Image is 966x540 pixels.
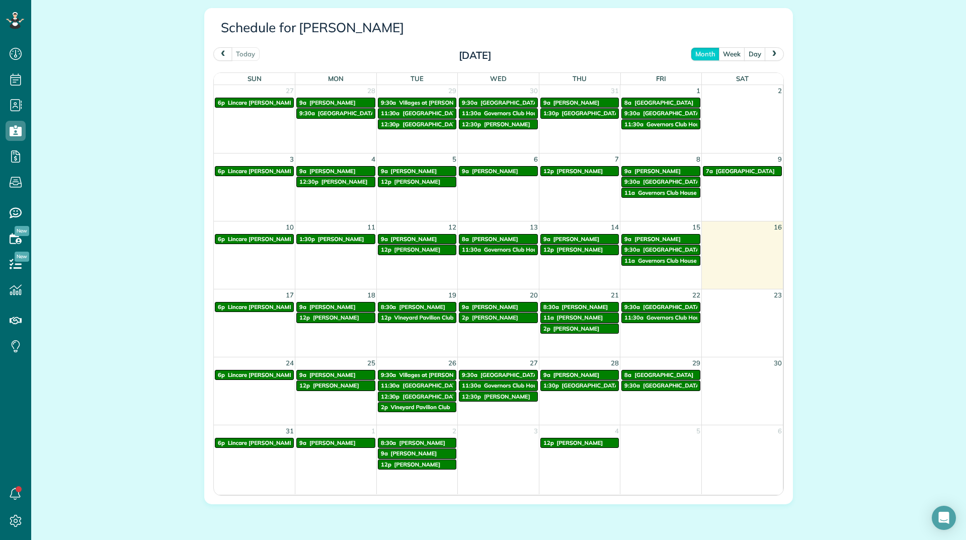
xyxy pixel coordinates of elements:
[391,404,450,411] span: Vineyard Pavilion Club
[553,99,600,106] span: [PERSON_NAME]
[215,98,294,108] a: 6p Lincare [PERSON_NAME] Locartion
[695,85,701,97] span: 1
[540,370,619,380] a: 9a [PERSON_NAME]
[765,47,784,61] button: next
[447,85,457,97] span: 29
[624,382,640,389] span: 9:30a
[218,303,225,311] span: 6p
[285,357,295,369] span: 24
[299,99,306,106] span: 9a
[562,303,608,311] span: [PERSON_NAME]
[624,314,643,321] span: 11:30a
[716,168,775,175] span: [GEOGRAPHIC_DATA]
[394,461,440,468] span: [PERSON_NAME]
[621,188,700,198] a: 11a Governors Club House
[451,425,457,437] span: 2
[378,392,457,402] a: 12:30p [GEOGRAPHIC_DATA]
[543,246,554,253] span: 12p
[309,439,356,446] span: [PERSON_NAME]
[634,371,693,378] span: [GEOGRAPHIC_DATA]
[378,245,457,255] a: 12p [PERSON_NAME]
[621,98,700,108] a: 8a [GEOGRAPHIC_DATA]
[391,236,437,243] span: [PERSON_NAME]
[484,393,530,400] span: [PERSON_NAME]
[562,382,621,389] span: [GEOGRAPHIC_DATA]
[643,246,702,253] span: [GEOGRAPHIC_DATA]
[533,153,539,165] span: 6
[484,382,542,389] span: Governors Club House
[484,110,542,117] span: Governors Club House
[553,236,600,243] span: [PERSON_NAME]
[656,74,666,83] span: Fri
[447,357,457,369] span: 26
[378,438,457,448] a: 8:30a [PERSON_NAME]
[695,153,701,165] span: 8
[381,404,388,411] span: 2p
[321,178,368,185] span: [PERSON_NAME]
[366,357,376,369] span: 25
[691,289,701,301] span: 22
[394,178,440,185] span: [PERSON_NAME]
[472,168,518,175] span: [PERSON_NAME]
[328,74,344,83] span: Mon
[378,370,457,380] a: 9:30a Villages at [PERSON_NAME][GEOGRAPHIC_DATA]
[462,371,477,378] span: 9:30a
[557,168,603,175] span: [PERSON_NAME]
[777,425,783,437] span: 6
[296,177,375,187] a: 12:30p [PERSON_NAME]
[248,74,262,83] span: Sun
[221,21,776,35] h3: Schedule for [PERSON_NAME]
[624,189,635,196] span: 11a
[403,121,461,128] span: [GEOGRAPHIC_DATA]
[381,382,400,389] span: 11:30a
[543,110,559,117] span: 1:30p
[540,166,619,176] a: 12p [PERSON_NAME]
[462,303,469,311] span: 9a
[459,108,538,118] a: 11:30a Governors Club House
[529,289,539,301] span: 20
[480,371,539,378] span: [GEOGRAPHIC_DATA]
[736,74,749,83] span: Sat
[378,108,457,118] a: 11:30a [GEOGRAPHIC_DATA]
[228,371,321,378] span: Lincare [PERSON_NAME] Locartion
[647,121,705,128] span: Governors Club House
[296,438,375,448] a: 9a [PERSON_NAME]
[621,245,700,255] a: 9:30a [GEOGRAPHIC_DATA]
[621,302,700,312] a: 9:30a [GEOGRAPHIC_DATA]
[296,313,375,323] a: 12p [PERSON_NAME]
[451,153,457,165] span: 5
[228,303,321,311] span: Lincare [PERSON_NAME] Locartion
[643,382,702,389] span: [GEOGRAPHIC_DATA]
[391,168,437,175] span: [PERSON_NAME]
[610,289,620,301] span: 21
[296,380,375,391] a: 12p [PERSON_NAME]
[381,121,400,128] span: 12:30p
[403,393,461,400] span: [GEOGRAPHIC_DATA]
[462,382,481,389] span: 11:30a
[381,314,391,321] span: 12p
[773,289,783,301] span: 23
[309,168,356,175] span: [PERSON_NAME]
[462,168,469,175] span: 9a
[634,236,681,243] span: [PERSON_NAME]
[394,314,453,321] span: Vineyard Pavilion Club
[624,121,643,128] span: 11:30a
[411,74,424,83] span: Tue
[378,98,457,108] a: 9:30a Villages at [PERSON_NAME][GEOGRAPHIC_DATA]
[381,461,391,468] span: 12p
[529,221,539,233] span: 13
[472,303,518,311] span: [PERSON_NAME]
[366,221,376,233] span: 11
[540,313,619,323] a: 11a [PERSON_NAME]
[621,380,700,391] a: 9:30a [GEOGRAPHIC_DATA]
[299,303,306,311] span: 9a
[624,236,631,243] span: 9a
[462,110,481,117] span: 11:30a
[299,236,315,243] span: 1:30p
[621,119,700,129] a: 11:30a Governors Club House
[313,382,359,389] span: [PERSON_NAME]
[381,439,396,446] span: 8:30a
[610,221,620,233] span: 14
[218,439,225,446] span: 6p
[634,168,681,175] span: [PERSON_NAME]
